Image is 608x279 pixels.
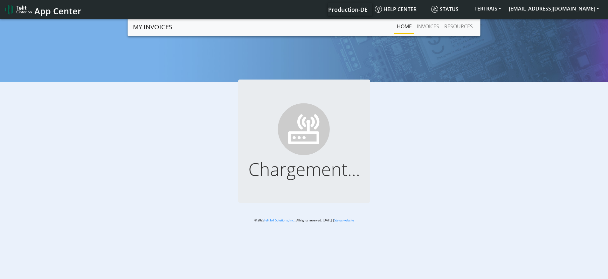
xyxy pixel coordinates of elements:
img: knowledge.svg [375,6,382,13]
a: Home [394,20,414,33]
a: MY INVOICES [133,21,172,33]
span: Status [431,6,459,13]
button: [EMAIL_ADDRESS][DOMAIN_NAME] [505,3,603,14]
span: App Center [34,5,81,17]
a: App Center [5,3,80,16]
a: Help center [372,3,429,16]
span: Production-DE [328,6,368,13]
button: TERTRAIS [471,3,505,14]
p: © 2025 . All rights reserved. [DATE] | [157,218,451,223]
a: Status [429,3,471,16]
a: INVOICES [414,20,442,33]
span: Help center [375,6,417,13]
img: status.svg [431,6,438,13]
h1: Chargement... [248,158,360,180]
a: RESOURCES [442,20,475,33]
a: Status website [334,218,354,222]
img: logo-telit-cinterion-gw-new.png [5,4,32,15]
a: Telit IoT Solutions, Inc. [264,218,295,222]
img: ... [275,100,333,158]
a: Your current platform instance [328,3,367,16]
